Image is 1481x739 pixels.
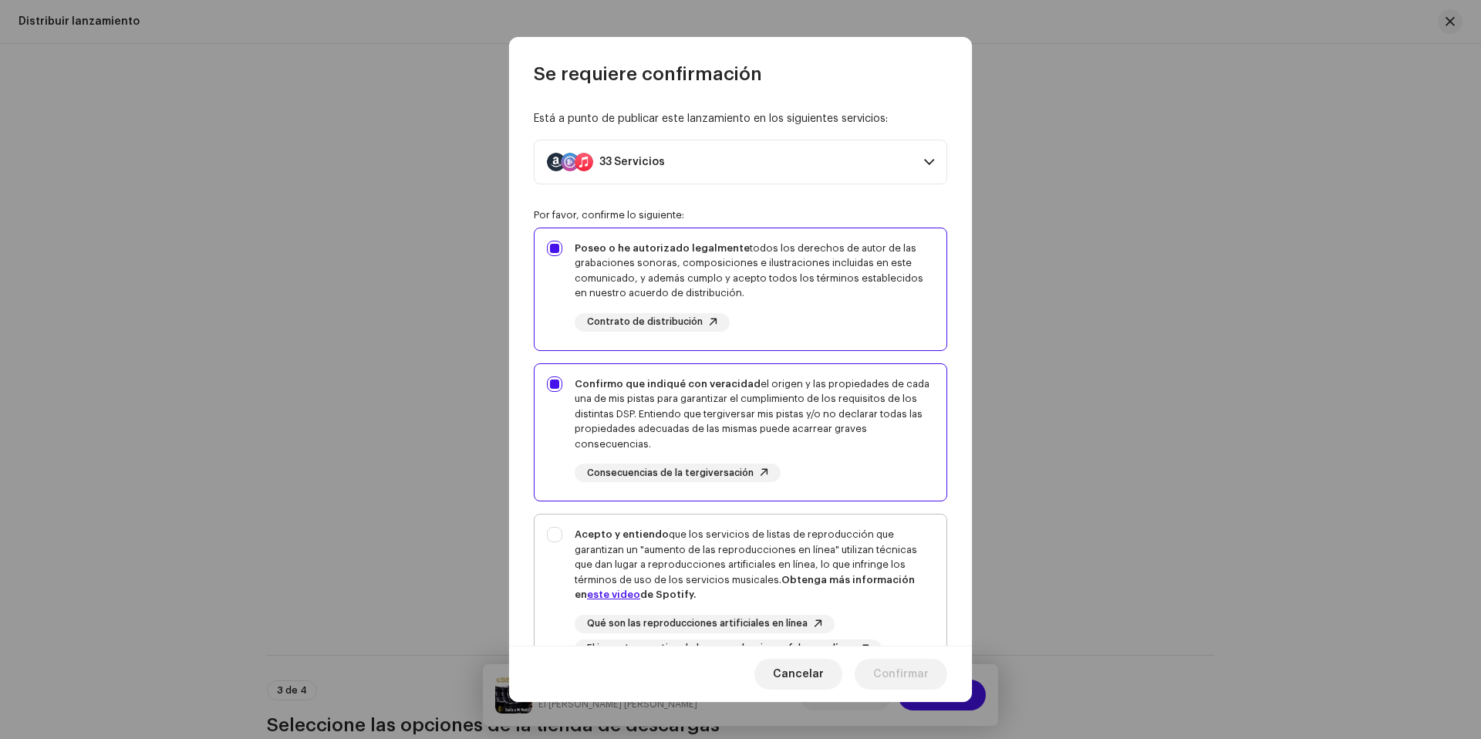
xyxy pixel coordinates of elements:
[873,659,929,690] span: Confirmar
[575,575,915,600] strong: Obtenga más información en de Spotify.
[575,241,934,301] div: todos los derechos de autor de las grabaciones sonoras, composiciones e ilustraciones incluidas e...
[587,468,754,478] span: Consecuencias de la tergiversación
[534,62,762,86] span: Se requiere confirmación
[587,317,703,327] span: Contrato de distribución
[587,589,640,599] a: este video
[587,619,808,629] span: Qué son las reproducciones artificiales en línea
[575,527,934,602] div: que los servicios de listas de reproducción que garantizan un "aumento de las reproducciones en l...
[575,376,934,452] div: el origen y las propiedades de cada una de mis pistas para garantizar el cumplimiento de los requ...
[575,379,761,389] strong: Confirmo que indiqué con veracidad
[534,209,947,221] div: Por favor, confirme lo siguiente:
[534,228,947,351] p-togglebutton: Poseo o he autorizado legalmentetodos los derechos de autor de las grabaciones sonoras, composici...
[754,659,842,690] button: Cancelar
[599,156,665,168] div: 33 Servicios
[534,111,947,127] div: Está a punto de publicar este lanzamiento en los siguientes servicios:
[587,643,855,653] span: El impacto negativo de las reproducciones falsas en línea
[855,659,947,690] button: Confirmar
[773,659,824,690] span: Cancelar
[534,140,947,184] p-accordion-header: 33 Servicios
[534,363,947,502] p-togglebutton: Confirmo que indiqué con veracidadel origen y las propiedades de cada una de mis pistas para gara...
[575,529,669,539] strong: Acepto y entiendo
[534,514,947,677] p-togglebutton: Acepto y entiendoque los servicios de listas de reproducción que garantizan un "aumento de las re...
[575,243,750,253] strong: Poseo o he autorizado legalmente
